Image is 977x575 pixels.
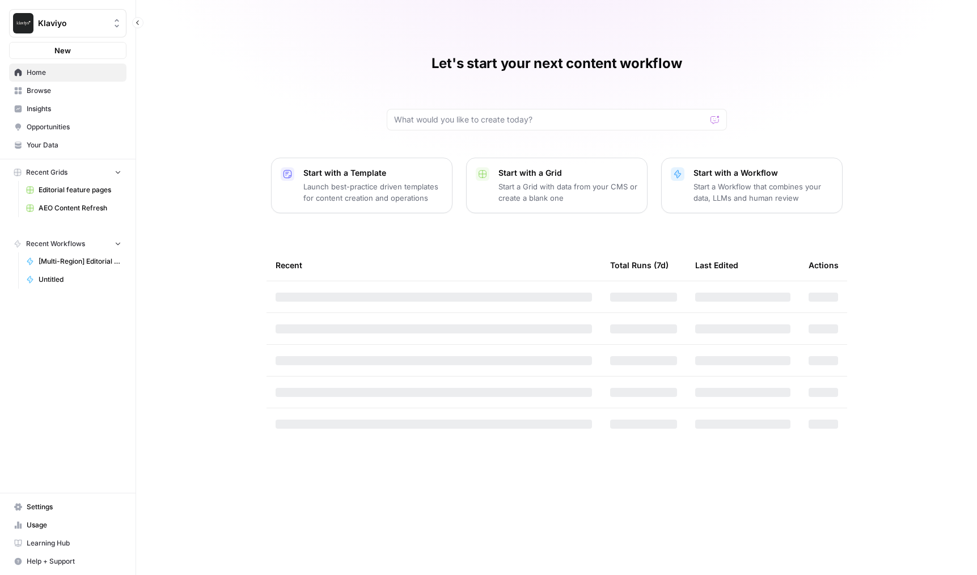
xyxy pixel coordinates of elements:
[9,235,126,252] button: Recent Workflows
[498,181,638,204] p: Start a Grid with data from your CMS or create a blank one
[693,181,833,204] p: Start a Workflow that combines your data, LLMs and human review
[27,122,121,132] span: Opportunities
[9,516,126,534] a: Usage
[26,239,85,249] span: Recent Workflows
[693,167,833,179] p: Start with a Workflow
[466,158,648,213] button: Start with a GridStart a Grid with data from your CMS or create a blank one
[498,167,638,179] p: Start with a Grid
[21,270,126,289] a: Untitled
[9,164,126,181] button: Recent Grids
[27,556,121,566] span: Help + Support
[27,502,121,512] span: Settings
[271,158,452,213] button: Start with a TemplateLaunch best-practice driven templates for content creation and operations
[9,118,126,136] a: Opportunities
[27,140,121,150] span: Your Data
[54,45,71,56] span: New
[9,534,126,552] a: Learning Hub
[610,250,669,281] div: Total Runs (7d)
[27,86,121,96] span: Browse
[21,252,126,270] a: [Multi-Region] Editorial feature page
[27,67,121,78] span: Home
[13,13,33,33] img: Klaviyo Logo
[9,42,126,59] button: New
[21,181,126,199] a: Editorial feature pages
[27,104,121,114] span: Insights
[9,82,126,100] a: Browse
[394,114,706,125] input: What would you like to create today?
[39,274,121,285] span: Untitled
[809,250,839,281] div: Actions
[661,158,843,213] button: Start with a WorkflowStart a Workflow that combines your data, LLMs and human review
[9,552,126,570] button: Help + Support
[39,203,121,213] span: AEO Content Refresh
[26,167,67,177] span: Recent Grids
[303,167,443,179] p: Start with a Template
[303,181,443,204] p: Launch best-practice driven templates for content creation and operations
[9,9,126,37] button: Workspace: Klaviyo
[27,538,121,548] span: Learning Hub
[38,18,107,29] span: Klaviyo
[695,250,738,281] div: Last Edited
[9,136,126,154] a: Your Data
[432,54,682,73] h1: Let's start your next content workflow
[27,520,121,530] span: Usage
[21,199,126,217] a: AEO Content Refresh
[276,250,592,281] div: Recent
[39,256,121,267] span: [Multi-Region] Editorial feature page
[9,498,126,516] a: Settings
[9,64,126,82] a: Home
[9,100,126,118] a: Insights
[39,185,121,195] span: Editorial feature pages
